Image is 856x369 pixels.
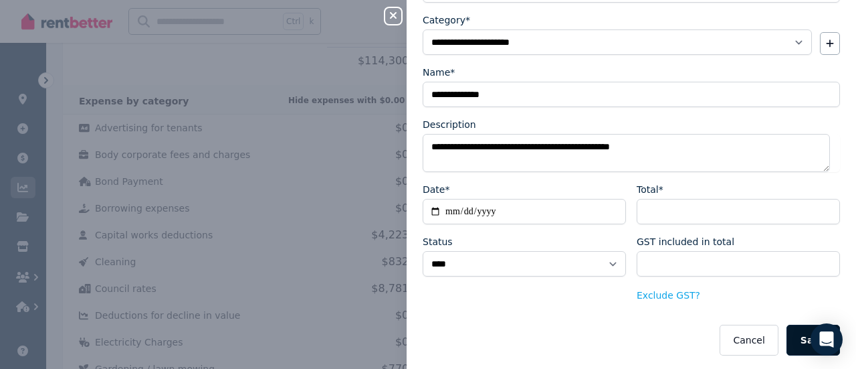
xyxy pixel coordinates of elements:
label: Name* [423,66,455,79]
label: Date* [423,183,449,196]
button: Save [786,325,840,356]
label: Category* [423,13,470,27]
div: Open Intercom Messenger [811,323,843,356]
label: Description [423,118,476,131]
label: Total* [637,183,663,196]
button: Cancel [720,325,778,356]
label: Status [423,235,453,248]
label: GST included in total [637,235,734,248]
button: Exclude GST? [637,289,700,302]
